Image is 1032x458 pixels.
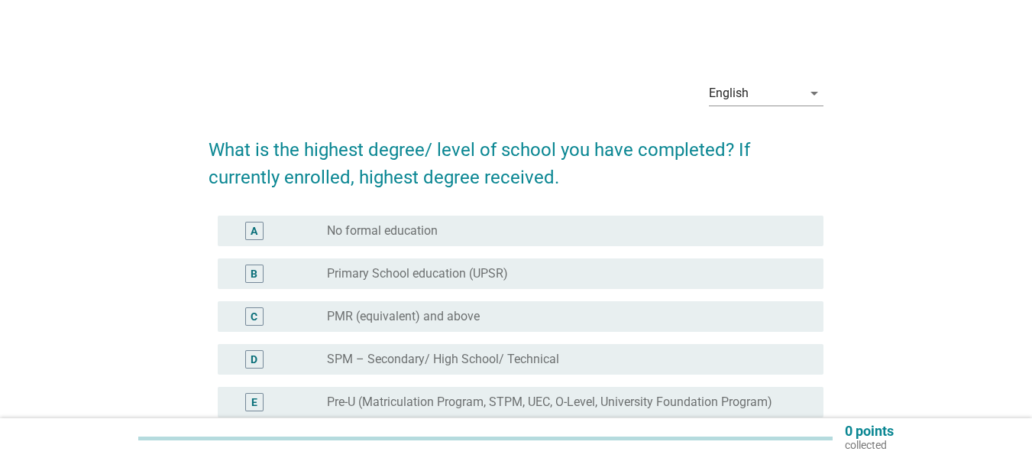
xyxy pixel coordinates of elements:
div: B [251,266,257,282]
label: Primary School education (UPSR) [327,266,508,281]
h2: What is the highest degree/ level of school you have completed? If currently enrolled, highest de... [209,121,823,191]
label: PMR (equivalent) and above [327,309,480,324]
label: No formal education [327,223,438,239]
label: SPM – Secondary/ High School/ Technical [327,352,559,367]
div: D [251,352,257,368]
div: English [709,86,749,100]
p: collected [845,438,894,452]
i: arrow_drop_down [805,84,823,102]
div: A [251,223,257,239]
div: C [251,309,257,325]
div: E [251,395,257,411]
label: Pre-U (Matriculation Program, STPM, UEC, O-Level, University Foundation Program) [327,395,772,410]
p: 0 points [845,424,894,438]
